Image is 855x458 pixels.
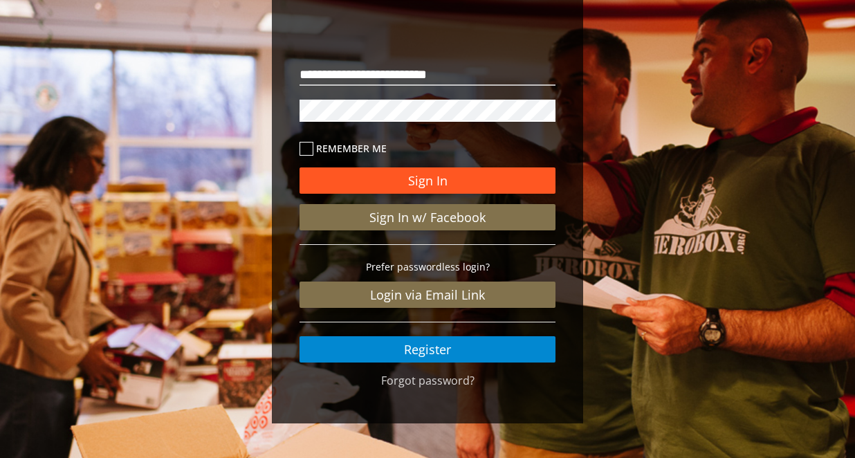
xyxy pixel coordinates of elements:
[300,204,555,230] a: Sign In w/ Facebook
[300,167,555,194] button: Sign In
[300,140,555,156] label: Remember me
[300,259,555,275] p: Prefer passwordless login?
[381,373,475,388] a: Forgot password?
[300,282,555,308] a: Login via Email Link
[300,336,555,363] a: Register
